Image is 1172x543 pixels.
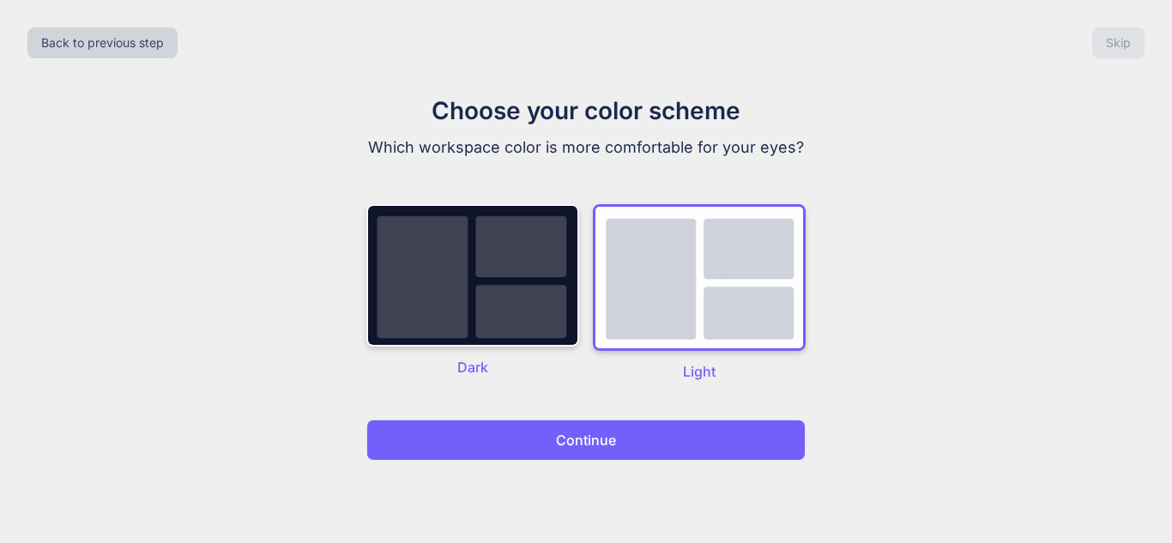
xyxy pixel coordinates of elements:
p: Continue [556,430,616,450]
p: Light [593,361,806,382]
h1: Choose your color scheme [298,93,874,129]
img: dark [593,204,806,351]
p: Dark [366,357,579,377]
button: Continue [366,419,806,461]
button: Back to previous step [27,27,178,58]
button: Skip [1092,27,1145,58]
p: Which workspace color is more comfortable for your eyes? [298,136,874,160]
img: dark [366,204,579,347]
